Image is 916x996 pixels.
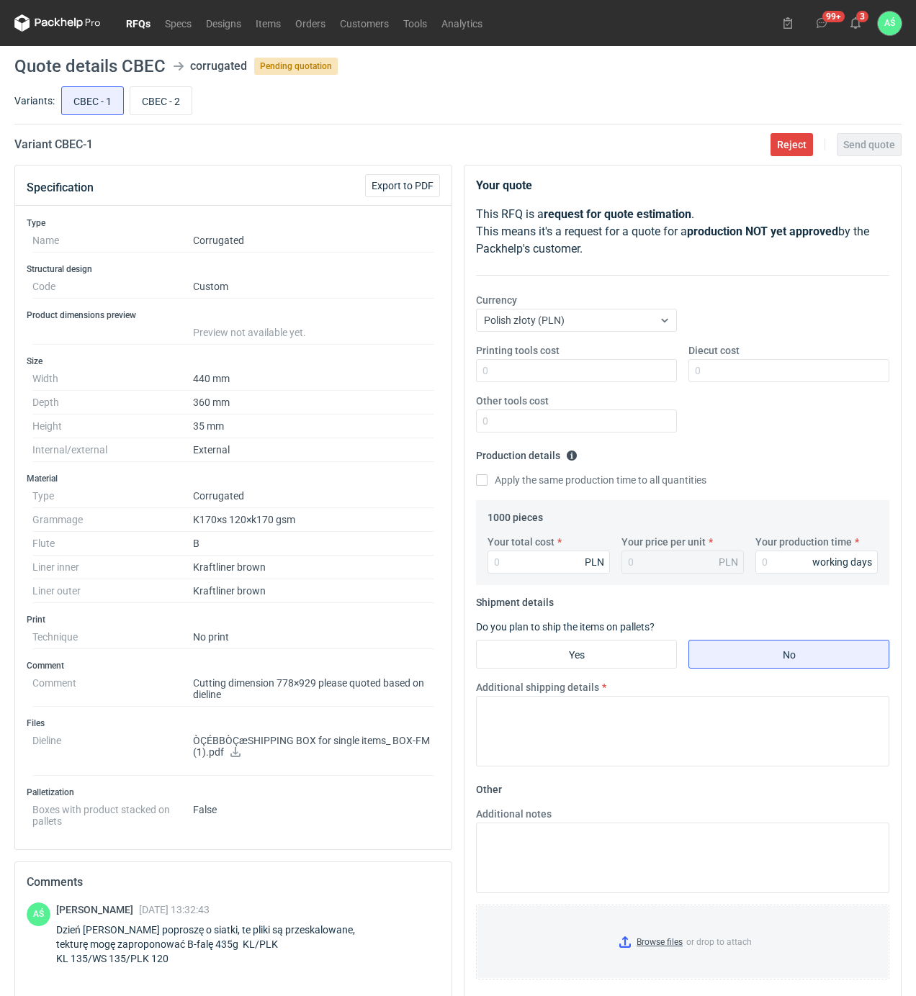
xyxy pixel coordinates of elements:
button: 99+ [810,12,833,35]
a: Orders [288,14,333,32]
dt: Comment [32,671,193,707]
dt: Depth [32,391,193,415]
span: Preview not available yet. [193,327,306,338]
button: Send quote [837,133,902,156]
div: PLN [719,555,738,569]
label: Additional shipping details [476,680,599,694]
dt: Code [32,275,193,299]
dt: Type [32,484,193,508]
label: Your total cost [488,535,554,549]
dd: Corrugated [193,229,434,253]
input: 0 [755,551,878,574]
input: 0 [488,551,610,574]
div: PLN [585,555,604,569]
label: CBEC - 1 [61,86,124,115]
a: Items [248,14,288,32]
dt: Liner inner [32,556,193,579]
input: 0 [476,359,677,382]
dt: Grammage [32,508,193,532]
label: Your production time [755,535,852,549]
h3: Product dimensions preview [27,309,440,321]
span: Export to PDF [372,181,434,191]
button: Reject [771,133,813,156]
h3: Files [27,717,440,729]
dt: Width [32,367,193,391]
label: Diecut cost [688,343,740,358]
input: 0 [476,409,677,433]
p: ÒÇÉBBÒÇæSHIPPING BOX for single items_ BOX-FM (1).pdf [193,735,434,759]
label: Additional notes [476,807,552,821]
dt: Flute [32,532,193,556]
h3: Material [27,473,440,484]
label: Variants: [14,94,55,108]
a: Analytics [434,14,490,32]
label: or drop to attach [477,905,889,979]
h3: Palletization [27,787,440,798]
span: [DATE] 13:32:43 [139,904,210,915]
h2: Variant CBEC - 1 [14,136,93,153]
strong: request for quote estimation [544,207,691,221]
span: Reject [777,140,807,150]
dd: 440 mm [193,367,434,391]
span: Pending quotation [254,58,338,75]
strong: production NOT yet approved [687,225,838,238]
dd: Cutting dimension 778×929 please quoted based on dieline [193,671,434,707]
dd: External [193,438,434,462]
h3: Comment [27,660,440,671]
dt: Technique [32,625,193,649]
strong: Your quote [476,178,532,192]
dd: Kraftliner brown [193,579,434,603]
dd: B [193,532,434,556]
label: Other tools cost [476,394,549,408]
dd: K170×s 120×k170 gsm [193,508,434,532]
legend: Production details [476,444,578,461]
label: Do you plan to ship the items on pallets? [476,621,655,633]
dt: Internal/external [32,438,193,462]
h2: Comments [27,874,440,891]
label: Apply the same production time to all quantities [476,473,706,487]
button: Specification [27,171,94,205]
legend: Other [476,778,502,795]
span: Send quote [843,140,895,150]
dd: No print [193,625,434,649]
dd: Kraftliner brown [193,556,434,579]
div: Adrian Świerżewski [27,902,50,926]
dd: Custom [193,275,434,299]
button: Export to PDF [365,174,440,197]
h3: Structural design [27,263,440,275]
dd: False [193,798,434,827]
div: working days [812,555,872,569]
span: [PERSON_NAME] [56,904,139,915]
button: AŚ [878,12,902,35]
legend: Shipment details [476,591,554,608]
label: Printing tools cost [476,343,560,358]
h1: Quote details CBEC [14,58,166,75]
legend: 1000 pieces [488,506,543,523]
input: 0 [688,359,889,382]
a: Tools [396,14,434,32]
div: corrugated [190,58,247,75]
figcaption: AŚ [27,902,50,926]
h3: Size [27,356,440,367]
div: Dzień [PERSON_NAME] poproszę o siatki, te pliki są przeskalowane, tekturę mogę zaproponować B-fal... [56,923,372,966]
label: Yes [476,640,677,669]
a: RFQs [119,14,158,32]
dt: Liner outer [32,579,193,603]
dt: Boxes with product stacked on pallets [32,798,193,827]
label: No [688,640,889,669]
label: CBEC - 2 [130,86,192,115]
a: Designs [199,14,248,32]
dd: 35 mm [193,415,434,438]
span: Polish złoty (PLN) [484,314,565,326]
h3: Print [27,614,440,625]
div: Adrian Świerżewski [878,12,902,35]
dt: Dieline [32,729,193,776]
dt: Name [32,229,193,253]
p: This RFQ is a . This means it's a request for a quote for a by the Packhelp's customer. [476,206,889,258]
dd: 360 mm [193,391,434,415]
label: Currency [476,293,517,307]
dt: Height [32,415,193,438]
svg: Packhelp Pro [14,14,101,32]
label: Your price per unit [621,535,706,549]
